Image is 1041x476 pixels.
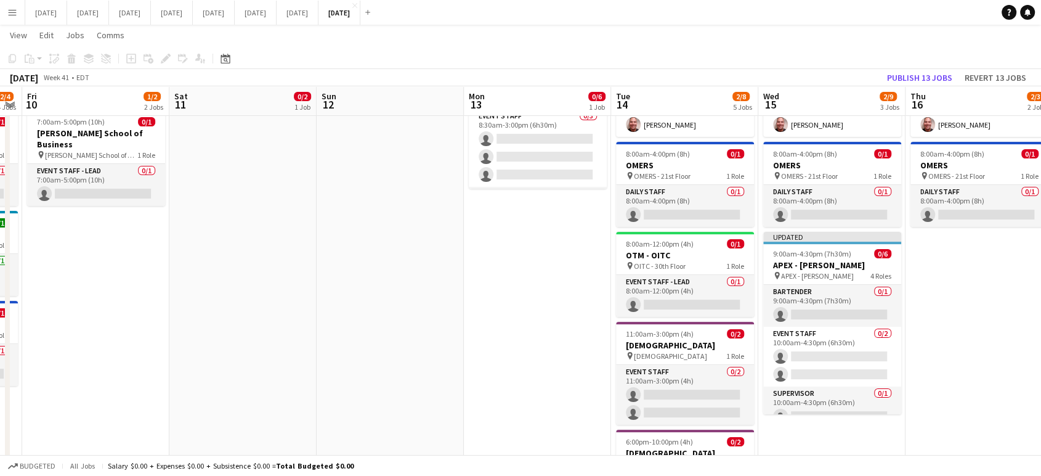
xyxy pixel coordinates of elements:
[68,461,97,470] span: All jobs
[109,1,151,25] button: [DATE]
[10,30,27,41] span: View
[67,1,109,25] button: [DATE]
[960,70,1031,86] button: Revert 13 jobs
[277,1,318,25] button: [DATE]
[318,1,360,25] button: [DATE]
[39,30,54,41] span: Edit
[151,1,193,25] button: [DATE]
[76,73,89,82] div: EDT
[5,27,32,43] a: View
[882,70,957,86] button: Publish 13 jobs
[10,72,38,84] div: [DATE]
[25,1,67,25] button: [DATE]
[61,27,89,43] a: Jobs
[66,30,84,41] span: Jobs
[6,459,57,473] button: Budgeted
[97,30,124,41] span: Comms
[276,461,354,470] span: Total Budgeted $0.00
[108,461,354,470] div: Salary $0.00 + Expenses $0.00 + Subsistence $0.00 =
[92,27,129,43] a: Comms
[235,1,277,25] button: [DATE]
[41,73,71,82] span: Week 41
[193,1,235,25] button: [DATE]
[20,462,55,470] span: Budgeted
[34,27,59,43] a: Edit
